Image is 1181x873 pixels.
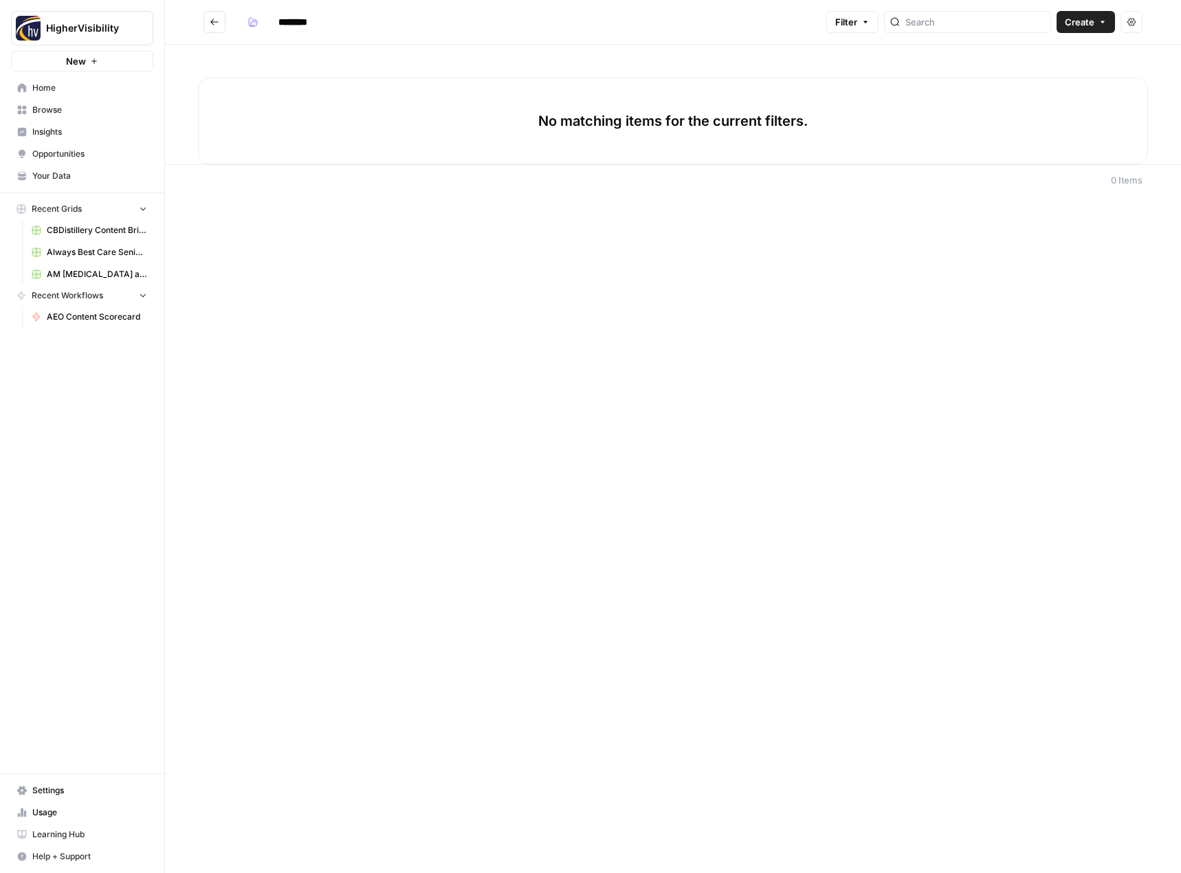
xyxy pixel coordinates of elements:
a: Your Data [11,165,153,187]
span: Learning Hub [32,828,147,841]
button: Recent Grids [11,199,153,219]
span: CBDistillery Content Briefs [47,224,147,236]
span: Your Data [32,170,147,182]
a: Always Best Care Senior Services [25,241,153,263]
span: Help + Support [32,850,147,863]
a: AM [MEDICAL_DATA] and Endocrinology Center [25,263,153,285]
img: HigherVisibility Logo [16,16,41,41]
span: Settings [32,784,147,797]
span: Filter [835,15,857,29]
p: No matching items for the current filters. [538,111,808,131]
span: Home [32,82,147,94]
button: New [11,51,153,71]
div: 0 Items [1111,173,1143,187]
input: Search [905,15,1045,29]
span: Browse [32,104,147,116]
a: Opportunities [11,143,153,165]
span: AM [MEDICAL_DATA] and Endocrinology Center [47,268,147,280]
span: Usage [32,806,147,819]
button: Filter [826,11,879,33]
a: Settings [11,780,153,802]
button: Go back [203,11,225,33]
a: Home [11,77,153,99]
span: AEO Content Scorecard [47,311,147,323]
a: Browse [11,99,153,121]
span: Opportunities [32,148,147,160]
span: New [66,54,86,68]
button: Recent Workflows [11,285,153,306]
span: Recent Grids [32,203,82,215]
span: HigherVisibility [46,21,129,35]
button: Workspace: HigherVisibility [11,11,153,45]
span: Insights [32,126,147,138]
button: Help + Support [11,846,153,868]
a: AEO Content Scorecard [25,306,153,328]
span: Create [1065,15,1094,29]
a: Learning Hub [11,824,153,846]
a: CBDistillery Content Briefs [25,219,153,241]
span: Always Best Care Senior Services [47,246,147,258]
button: Create [1057,11,1115,33]
span: Recent Workflows [32,289,103,302]
a: Usage [11,802,153,824]
a: Insights [11,121,153,143]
